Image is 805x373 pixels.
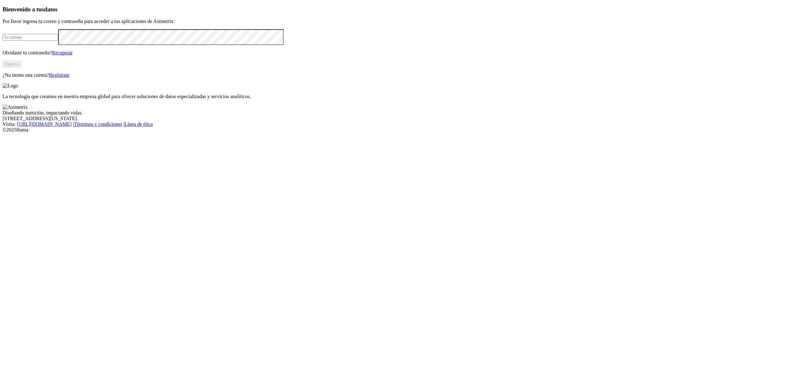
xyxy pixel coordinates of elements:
p: Olvidaste tu contraseña? [3,50,802,56]
div: Diseñando nutrición, impactando vidas. [3,110,802,116]
button: Ingresa [3,61,21,67]
a: Línea de ética [125,121,153,127]
p: Por favor ingresa tu correo y contraseña para acceder a tus aplicaciones de Asimetrix: [3,19,802,24]
a: [URL][DOMAIN_NAME] [17,121,72,127]
div: [STREET_ADDRESS][US_STATE]. [3,116,802,121]
input: Tu correo [3,34,58,41]
p: La tecnología que creamos en nuestra empresa global para ofrecer soluciones de datos especializad... [3,94,802,99]
span: datos [44,6,58,13]
a: Recuperar [52,50,73,55]
img: Asimetrix [3,104,28,110]
h3: Bienvenido a tus [3,6,802,13]
a: Términos y condiciones [74,121,122,127]
div: Visita : | | [3,121,802,127]
a: Regístrate [49,72,69,78]
p: ¿No tienes una cuenta? [3,72,802,78]
img: Logo [3,83,18,89]
div: © 2025 Iluma [3,127,802,133]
